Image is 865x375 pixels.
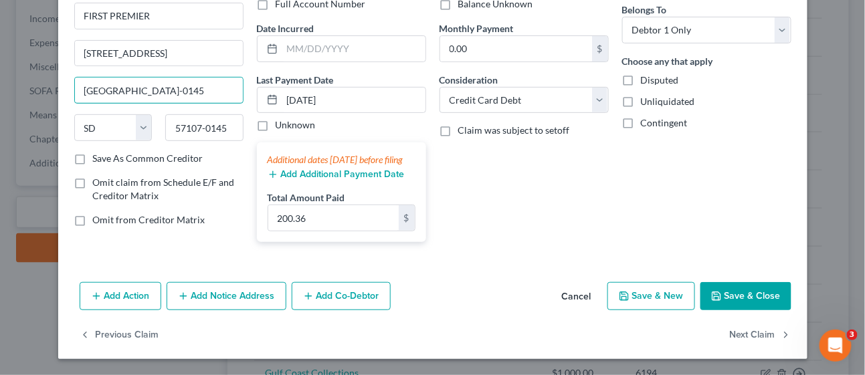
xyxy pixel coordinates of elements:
[292,282,391,310] button: Add Co-Debtor
[399,205,415,231] div: $
[257,73,334,87] label: Last Payment Date
[641,96,695,107] span: Unliquidated
[93,152,203,165] label: Save As Common Creditor
[622,54,713,68] label: Choose any that apply
[75,3,243,29] input: Enter address...
[257,21,314,35] label: Date Incurred
[268,153,415,166] div: Additional dates [DATE] before filing
[75,78,243,103] input: Enter city...
[165,114,244,141] input: Enter zip...
[268,191,345,205] label: Total Amount Paid
[440,21,514,35] label: Monthly Payment
[167,282,286,310] button: Add Notice Address
[282,88,425,113] input: MM/DD/YYYY
[80,321,159,349] button: Previous Claim
[93,176,235,201] span: Omit claim from Schedule E/F and Creditor Matrix
[75,41,243,66] input: Apt, Suite, etc...
[440,36,592,61] input: 0.00
[820,330,852,362] iframe: Intercom live chat
[700,282,791,310] button: Save & Close
[730,321,791,349] button: Next Claim
[458,124,570,136] span: Claim was subject to setoff
[641,74,679,86] span: Disputed
[268,205,399,231] input: 0.00
[440,73,498,87] label: Consideration
[551,283,602,310] button: Cancel
[282,36,425,61] input: MM/DD/YYYY
[592,36,608,61] div: $
[622,4,667,15] span: Belongs To
[276,118,316,132] label: Unknown
[641,117,688,128] span: Contingent
[93,214,205,225] span: Omit from Creditor Matrix
[847,330,858,340] span: 3
[268,169,405,180] button: Add Additional Payment Date
[607,282,695,310] button: Save & New
[80,282,161,310] button: Add Action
